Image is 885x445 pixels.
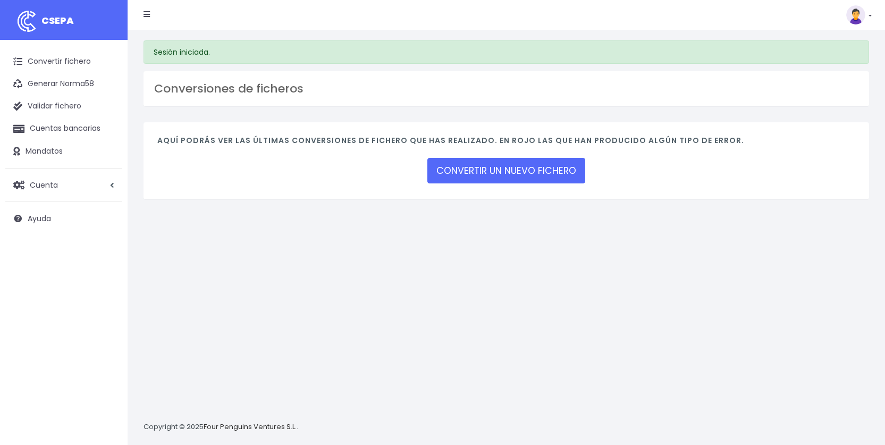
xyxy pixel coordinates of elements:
a: Mandatos [5,140,122,163]
h3: Conversiones de ficheros [154,82,858,96]
h4: Aquí podrás ver las últimas conversiones de fichero que has realizado. En rojo las que han produc... [157,136,855,150]
span: CSEPA [41,14,74,27]
a: Convertir fichero [5,51,122,73]
div: Sesión iniciada. [144,40,869,64]
img: logo [13,8,40,35]
a: Validar fichero [5,95,122,117]
p: Copyright © 2025 . [144,422,298,433]
a: CONVERTIR UN NUEVO FICHERO [427,158,585,183]
span: Cuenta [30,179,58,190]
a: Cuenta [5,174,122,196]
a: Cuentas bancarias [5,117,122,140]
img: profile [846,5,865,24]
span: Ayuda [28,213,51,224]
a: Four Penguins Ventures S.L. [204,422,297,432]
a: Ayuda [5,207,122,230]
a: Generar Norma58 [5,73,122,95]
